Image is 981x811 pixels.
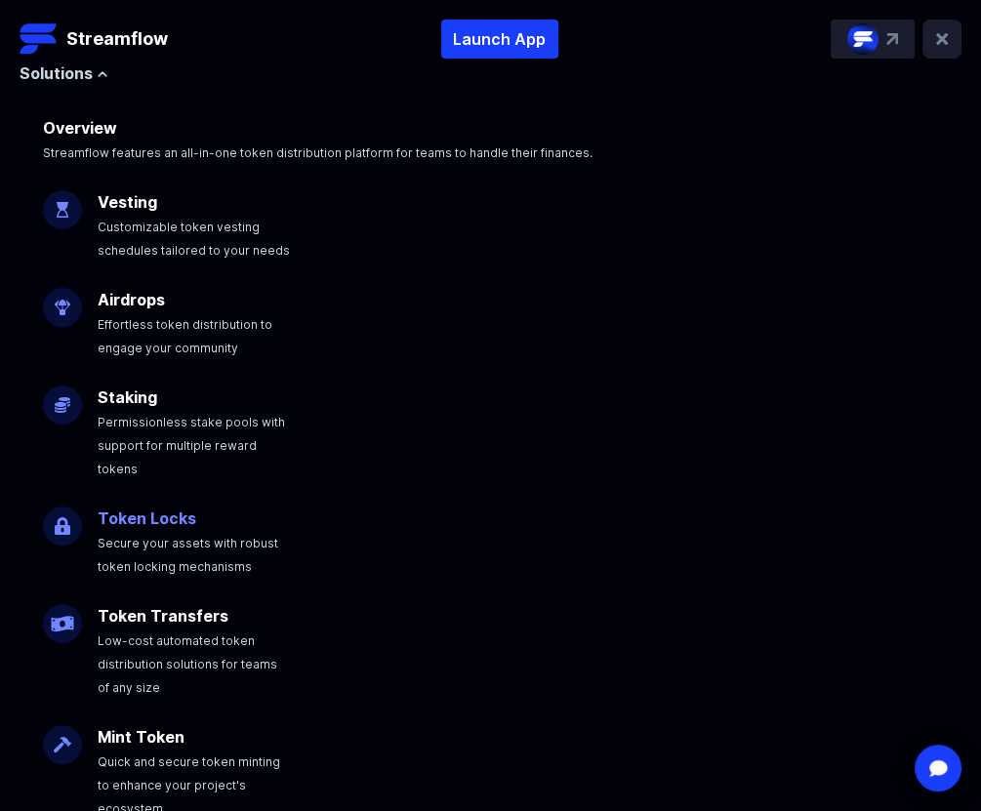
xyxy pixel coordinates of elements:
[98,606,228,626] a: Token Transfers
[98,220,290,258] span: Customizable token vesting schedules tailored to your needs
[98,290,165,309] a: Airdrops
[43,710,82,764] img: Mint Token
[98,317,272,355] span: Effortless token distribution to engage your community
[43,118,117,138] a: Overview
[43,491,82,546] img: Token Locks
[441,20,558,59] button: Launch App
[43,588,82,643] img: Payroll
[20,20,59,59] img: Streamflow Logo
[43,145,593,160] span: Streamflow features an all-in-one token distribution platform for teams to handle their finances.
[66,25,168,53] p: Streamflow
[915,745,961,791] div: Open Intercom Messenger
[847,23,879,55] img: streamflow-logo-circle.png
[98,536,278,574] span: Secure your assets with robust token locking mechanisms
[98,633,277,695] span: Low-cost automated token distribution solutions for teams of any size
[98,415,285,476] span: Permissionless stake pools with support for multiple reward tokens
[98,192,157,212] a: Vesting
[43,175,82,229] img: Vesting
[20,20,168,59] a: Streamflow
[20,61,93,85] span: Solutions
[98,508,196,528] a: Token Locks
[98,727,184,747] a: Mint Token
[43,370,82,425] img: Staking
[886,33,898,45] img: top-right-arrow.svg
[43,272,82,327] img: Airdrops
[20,61,108,85] button: Solutions
[98,387,157,407] a: Staking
